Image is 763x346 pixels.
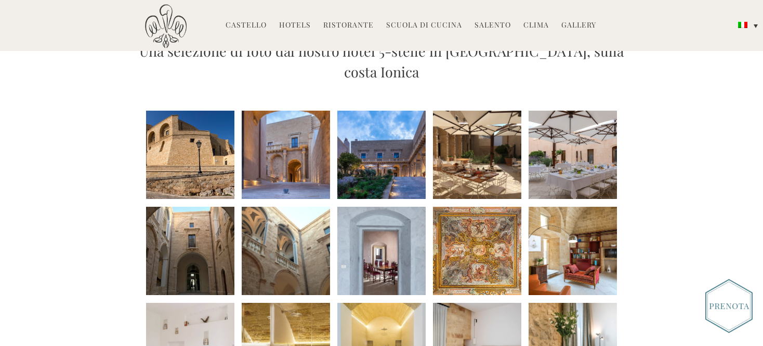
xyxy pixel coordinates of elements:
a: Clima [523,20,549,32]
a: Salento [475,20,511,32]
a: Gallery [561,20,596,32]
a: Scuola di Cucina [386,20,462,32]
a: Ristorante [323,20,374,32]
a: Castello [226,20,267,32]
a: Hotels [279,20,311,32]
img: Book_Button_Italian.png [705,279,753,333]
img: Castello di Ugento [145,4,187,48]
img: Italiano [738,22,747,28]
